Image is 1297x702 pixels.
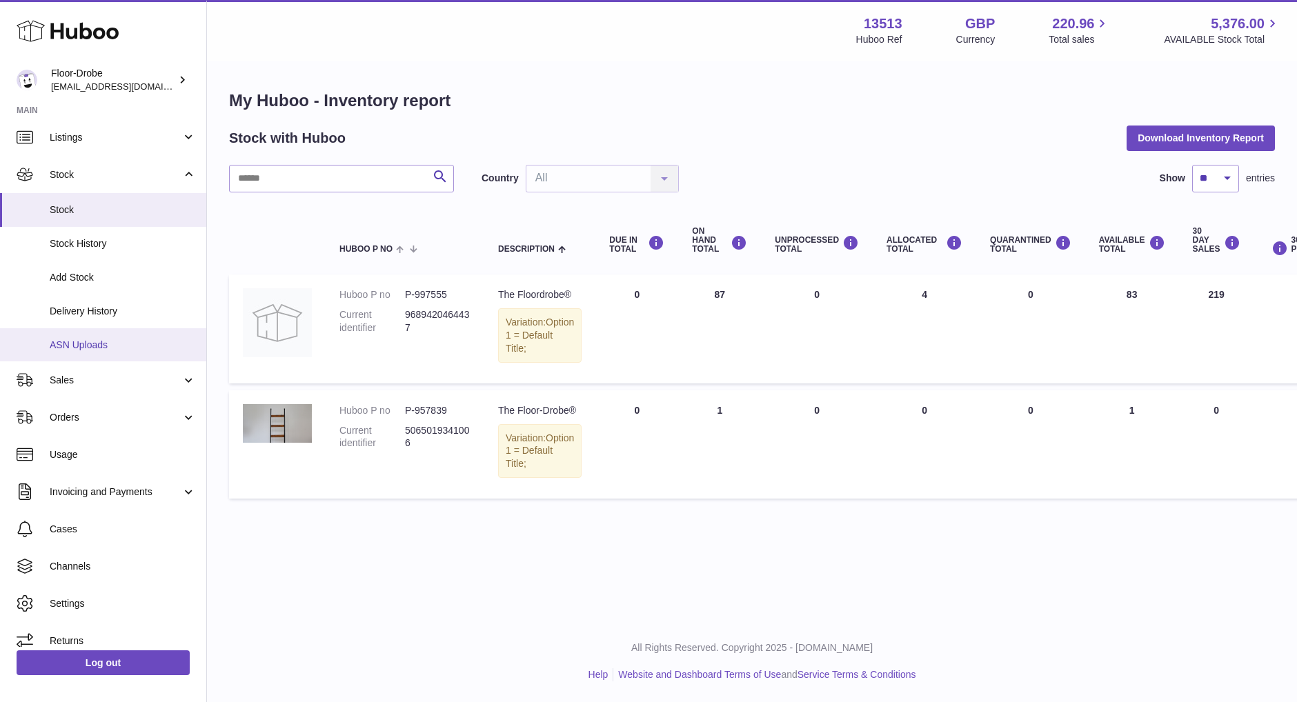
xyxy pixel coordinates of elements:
[775,235,859,254] div: UNPROCESSED Total
[761,274,873,383] td: 0
[1179,390,1254,499] td: 0
[956,33,996,46] div: Currency
[595,274,678,383] td: 0
[339,245,393,254] span: Huboo P no
[50,203,196,217] span: Stock
[50,411,181,424] span: Orders
[405,424,471,450] dd: 5065019341006
[51,81,203,92] span: [EMAIL_ADDRESS][DOMAIN_NAME]
[506,317,574,354] span: Option 1 = Default Title;
[1099,235,1165,254] div: AVAILABLE Total
[1160,172,1185,185] label: Show
[498,308,582,363] div: Variation:
[1179,274,1254,383] td: 219
[1164,33,1280,46] span: AVAILABLE Stock Total
[50,374,181,387] span: Sales
[1049,33,1110,46] span: Total sales
[1049,14,1110,46] a: 220.96 Total sales
[405,404,471,417] dd: P-957839
[17,70,37,90] img: jthurling@live.com
[1085,390,1179,499] td: 1
[50,237,196,250] span: Stock History
[1246,172,1275,185] span: entries
[965,14,995,33] strong: GBP
[678,274,761,383] td: 87
[50,305,196,318] span: Delivery History
[1127,126,1275,150] button: Download Inventory Report
[588,669,608,680] a: Help
[498,245,555,254] span: Description
[1085,274,1179,383] td: 83
[498,404,582,417] div: The Floor-Drobe®
[50,634,196,648] span: Returns
[864,14,902,33] strong: 13513
[678,390,761,499] td: 1
[609,235,664,254] div: DUE IN TOTAL
[50,523,196,536] span: Cases
[50,560,196,573] span: Channels
[692,227,747,254] div: ON HAND Total
[50,271,196,284] span: Add Stock
[50,168,181,181] span: Stock
[339,288,405,301] dt: Huboo P no
[798,669,916,680] a: Service Terms & Conditions
[229,90,1275,112] h1: My Huboo - Inventory report
[856,33,902,46] div: Huboo Ref
[482,172,519,185] label: Country
[1052,14,1094,33] span: 220.96
[218,641,1286,654] p: All Rights Reserved. Copyright 2025 - [DOMAIN_NAME]
[243,404,312,443] img: product image
[339,424,405,450] dt: Current identifier
[50,597,196,610] span: Settings
[1164,14,1280,46] a: 5,376.00 AVAILABLE Stock Total
[339,308,405,334] dt: Current identifier
[618,669,781,680] a: Website and Dashboard Terms of Use
[761,390,873,499] td: 0
[50,339,196,352] span: ASN Uploads
[613,668,915,681] li: and
[243,288,312,357] img: product image
[873,274,976,383] td: 4
[51,67,175,93] div: Floor-Drobe
[506,432,574,470] span: Option 1 = Default Title;
[990,235,1071,254] div: QUARANTINED Total
[50,485,181,499] span: Invoicing and Payments
[405,308,471,334] dd: 9689420464437
[17,650,190,675] a: Log out
[873,390,976,499] td: 0
[595,390,678,499] td: 0
[1028,405,1033,416] span: 0
[50,131,181,144] span: Listings
[50,448,196,461] span: Usage
[498,424,582,479] div: Variation:
[1211,14,1265,33] span: 5,376.00
[339,404,405,417] dt: Huboo P no
[887,235,962,254] div: ALLOCATED Total
[498,288,582,301] div: The Floordrobe®
[229,129,346,148] h2: Stock with Huboo
[1028,289,1033,300] span: 0
[1193,227,1240,254] div: 30 DAY SALES
[405,288,471,301] dd: P-997555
